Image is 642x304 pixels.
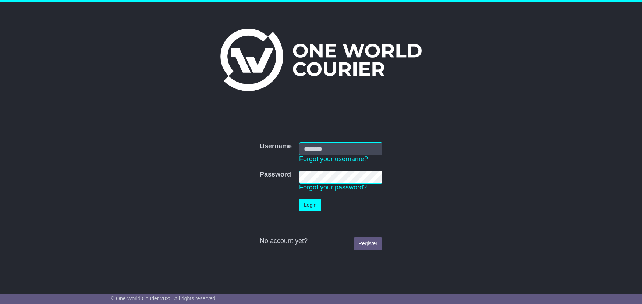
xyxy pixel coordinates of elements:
[299,199,321,211] button: Login
[299,155,368,163] a: Forgot your username?
[260,171,291,179] label: Password
[260,142,292,151] label: Username
[220,29,421,91] img: One World
[354,237,382,250] a: Register
[260,237,382,245] div: No account yet?
[111,296,217,301] span: © One World Courier 2025. All rights reserved.
[299,184,367,191] a: Forgot your password?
